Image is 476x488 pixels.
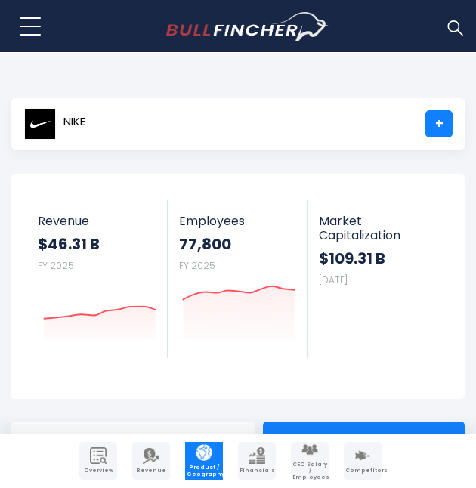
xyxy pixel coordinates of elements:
[179,259,215,272] small: FY 2025
[345,468,380,474] span: Competitors
[308,200,448,358] a: Market Capitalization $109.31 B [DATE]
[263,422,465,458] div: Revenue breakdown by Geography
[319,214,437,242] span: Market Capitalization
[166,12,329,41] img: bullfincher logo
[24,108,56,140] img: NKE logo
[26,200,168,343] a: Revenue $46.31 B FY 2025
[38,259,74,272] small: FY 2025
[134,468,168,474] span: Revenue
[179,214,296,228] span: Employees
[38,234,156,254] strong: $46.31 B
[81,468,116,474] span: Overview
[240,468,274,474] span: Financials
[238,442,276,480] a: Company Financials
[187,465,221,477] span: Product / Geography
[319,273,348,286] small: [DATE]
[319,249,437,268] strong: $109.31 B
[168,200,308,343] a: Employees 77,800 FY 2025
[38,214,156,228] span: Revenue
[425,110,453,137] a: +
[11,422,255,458] div: Revenue breakdown by Products & Services
[185,442,223,480] a: Company Product/Geography
[166,12,329,41] a: Go to homepage
[63,116,85,128] span: NIKE
[79,442,117,480] a: Company Overview
[344,442,382,480] a: Company Competitors
[179,234,296,254] strong: 77,800
[291,442,329,480] a: Company Employees
[23,110,86,137] a: NIKE
[132,442,170,480] a: Company Revenue
[292,462,327,480] span: CEO Salary / Employees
